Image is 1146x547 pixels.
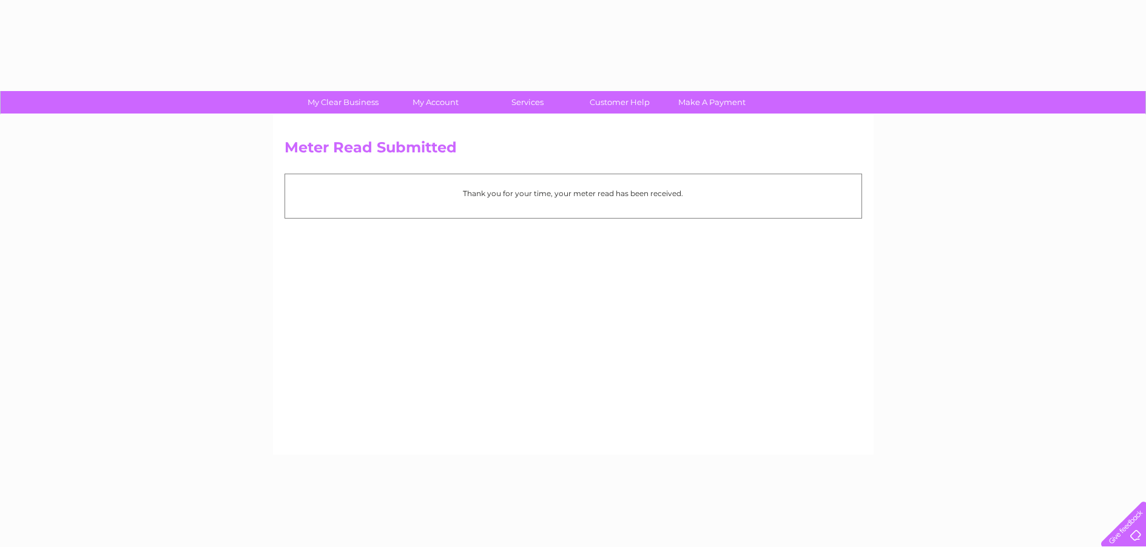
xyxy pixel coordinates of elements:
[477,91,578,114] a: Services
[291,188,855,199] p: Thank you for your time, your meter read has been received.
[662,91,762,114] a: Make A Payment
[285,139,862,162] h2: Meter Read Submitted
[385,91,485,114] a: My Account
[293,91,393,114] a: My Clear Business
[570,91,670,114] a: Customer Help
